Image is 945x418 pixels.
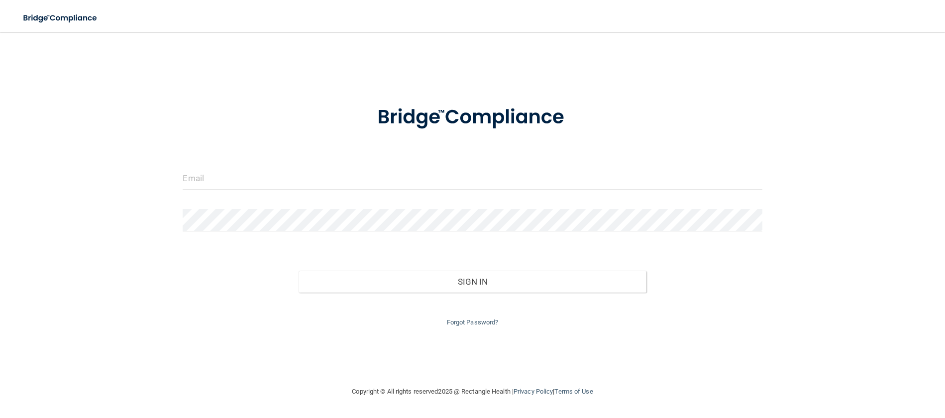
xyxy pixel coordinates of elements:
[299,271,646,293] button: Sign In
[554,388,593,395] a: Terms of Use
[291,376,654,408] div: Copyright © All rights reserved 2025 @ Rectangle Health | |
[15,8,106,28] img: bridge_compliance_login_screen.278c3ca4.svg
[514,388,553,395] a: Privacy Policy
[447,318,499,326] a: Forgot Password?
[183,167,762,190] input: Email
[357,92,589,143] img: bridge_compliance_login_screen.278c3ca4.svg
